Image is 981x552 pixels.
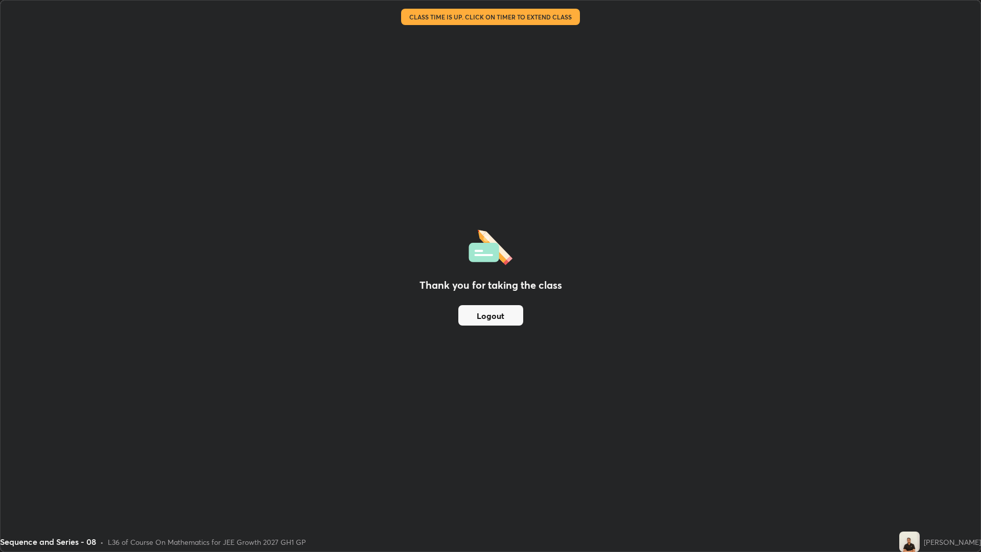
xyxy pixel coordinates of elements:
button: Logout [458,305,523,326]
div: • [100,537,104,547]
img: offlineFeedback.1438e8b3.svg [469,226,512,265]
div: L36 of Course On Mathematics for JEE Growth 2027 GH1 GP [108,537,306,547]
h2: Thank you for taking the class [419,278,562,293]
img: c6c4bda55b2f4167a00ade355d1641a8.jpg [899,532,920,552]
div: [PERSON_NAME] [924,537,981,547]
